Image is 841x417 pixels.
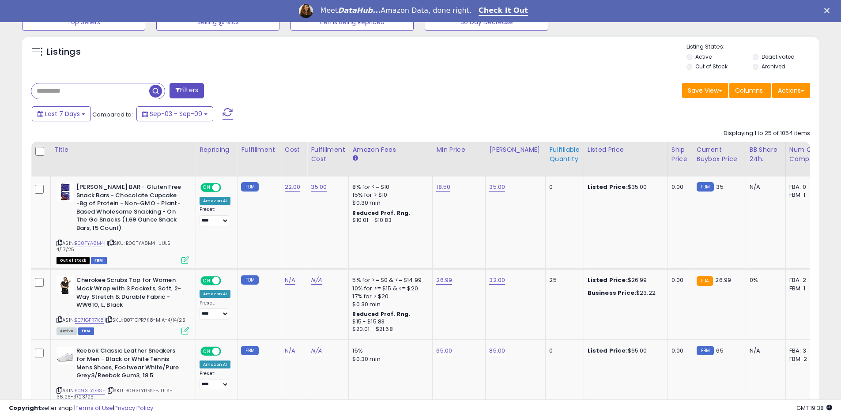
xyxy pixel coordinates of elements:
div: FBM: 1 [789,191,818,199]
div: 0 [549,183,577,191]
label: Deactivated [762,53,795,60]
div: $0.30 min [352,301,426,308]
div: Amazon AI [200,290,230,298]
span: 26.99 [715,276,731,284]
div: $35.00 [588,183,661,191]
div: 0.00 [671,276,686,284]
b: Reduced Prof. Rng. [352,209,410,217]
span: | SKU: B093TYLGSF-JULS-36.25-3/23/25 [57,387,173,400]
span: 2025-09-17 19:38 GMT [796,404,832,412]
span: OFF [220,277,234,285]
h5: Listings [47,46,81,58]
div: Listed Price [588,145,664,154]
div: FBA: 3 [789,347,818,355]
label: Active [695,53,712,60]
small: FBM [697,346,714,355]
span: All listings currently available for purchase on Amazon [57,327,77,335]
div: $26.99 [588,276,661,284]
a: Check It Out [479,6,528,16]
div: Fulfillment [241,145,277,154]
div: 0 [549,347,577,355]
div: Current Buybox Price [697,145,742,164]
img: 41IcyotpflL._SL40_.jpg [57,276,74,294]
strong: Copyright [9,404,41,412]
div: [PERSON_NAME] [489,145,542,154]
small: FBM [241,182,258,192]
div: 25 [549,276,577,284]
span: 65 [716,346,723,355]
div: Preset: [200,371,230,391]
div: $15 - $15.83 [352,318,426,326]
a: 35.00 [489,183,505,192]
span: Columns [735,86,763,95]
div: $65.00 [588,347,661,355]
span: FBM [91,257,107,264]
div: 8% for <= $10 [352,183,426,191]
span: Sep-03 - Sep-09 [150,109,202,118]
div: Cost [285,145,304,154]
label: Archived [762,63,785,70]
a: 32.00 [489,276,505,285]
div: 5% for >= $0 & <= $14.99 [352,276,426,284]
span: | SKU: B00TYA8M4I-JULS-4/17/25 [57,240,173,253]
span: ON [201,184,212,192]
span: FBM [78,327,94,335]
a: Terms of Use [75,404,113,412]
div: BB Share 24h. [750,145,782,164]
button: Sep-03 - Sep-09 [136,106,213,121]
a: N/A [285,346,295,355]
small: FBM [241,346,258,355]
img: Profile image for Georgie [299,4,313,18]
span: | SKU: B071GPR7K8-MIA-4/14/25 [105,316,185,323]
a: B00TYA8M4I [75,240,106,247]
div: 17% for > $20 [352,293,426,301]
div: FBM: 1 [789,285,818,293]
p: Listing States: [686,43,819,51]
span: ON [201,348,212,355]
a: B093TYLGSF [75,387,105,394]
div: FBA: 2 [789,276,818,284]
div: 15% [352,347,426,355]
div: ASIN: [57,276,189,334]
div: $10.01 - $10.83 [352,217,426,224]
span: 35 [716,183,723,191]
button: Save View [682,83,728,98]
div: Meet Amazon Data, done right. [320,6,471,15]
small: FBA [697,276,713,286]
a: 26.99 [436,276,452,285]
div: $0.30 min [352,355,426,363]
b: [PERSON_NAME] BAR - Gluten Free Snack Bars - Chocolate Cupcake -8g of Protein - Non-GMO - Plant-B... [76,183,184,234]
small: Amazon Fees. [352,154,358,162]
a: B071GPR7K8 [75,316,104,324]
button: Actions [772,83,810,98]
button: Columns [729,83,771,98]
div: $20.01 - $21.68 [352,326,426,333]
a: 65.00 [436,346,452,355]
div: Repricing [200,145,234,154]
div: seller snap | | [9,404,153,413]
b: Business Price: [588,289,636,297]
span: OFF [220,348,234,355]
a: N/A [311,346,321,355]
b: Listed Price: [588,346,628,355]
div: 15% for > $10 [352,191,426,199]
b: Listed Price: [588,276,628,284]
a: 18.50 [436,183,450,192]
div: N/A [750,347,779,355]
div: 10% for >= $15 & <= $20 [352,285,426,293]
div: Close [824,8,833,13]
div: $0.30 min [352,199,426,207]
a: Privacy Policy [114,404,153,412]
div: 0.00 [671,347,686,355]
div: ASIN: [57,183,189,263]
a: 22.00 [285,183,301,192]
span: All listings that are currently out of stock and unavailable for purchase on Amazon [57,257,90,264]
div: Fulfillable Quantity [549,145,580,164]
label: Out of Stock [695,63,728,70]
button: Filters [170,83,204,98]
div: Amazon AI [200,197,230,205]
a: N/A [285,276,295,285]
span: Compared to: [92,110,133,119]
a: 85.00 [489,346,505,355]
div: FBA: 0 [789,183,818,191]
